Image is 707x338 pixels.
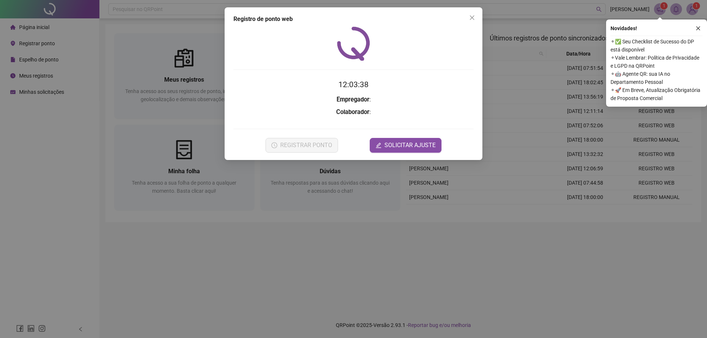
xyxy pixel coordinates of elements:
span: ⚬ 🤖 Agente QR: sua IA no Departamento Pessoal [611,70,703,86]
span: SOLICITAR AJUSTE [384,141,436,150]
time: 12:03:38 [338,80,369,89]
span: ⚬ ✅ Seu Checklist de Sucesso do DP está disponível [611,38,703,54]
button: Close [466,12,478,24]
h3: : [233,95,474,104]
img: QRPoint [337,26,370,61]
button: REGISTRAR PONTO [265,138,338,153]
span: ⚬ Vale Lembrar: Política de Privacidade e LGPD na QRPoint [611,54,703,70]
span: ⚬ 🚀 Em Breve, Atualização Obrigatória de Proposta Comercial [611,86,703,102]
span: close [696,26,701,31]
span: edit [376,142,381,148]
h3: : [233,107,474,117]
span: close [469,15,475,21]
button: editSOLICITAR AJUSTE [370,138,442,153]
span: Novidades ! [611,24,637,32]
strong: Empregador [337,96,369,103]
div: Registro de ponto web [233,15,474,24]
strong: Colaborador [336,108,369,115]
